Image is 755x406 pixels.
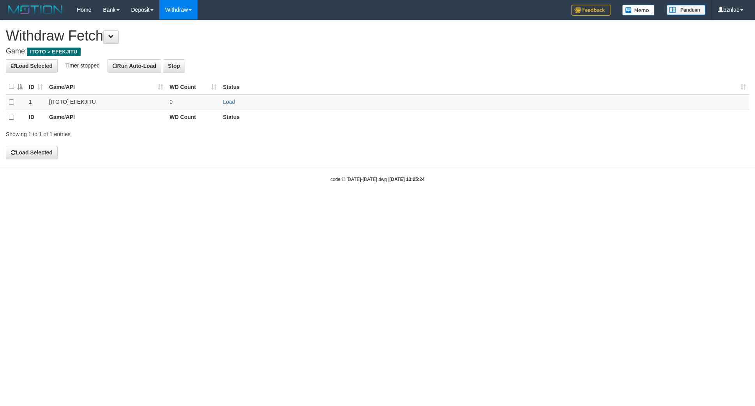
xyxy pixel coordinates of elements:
[6,127,309,138] div: Showing 1 to 1 of 1 entries
[6,48,749,55] h4: Game:
[6,28,749,44] h1: Withdraw Fetch
[390,177,425,182] strong: [DATE] 13:25:24
[108,59,162,73] button: Run Auto-Load
[220,110,749,125] th: Status
[166,79,220,94] th: WD Count: activate to sort column ascending
[220,79,749,94] th: Status: activate to sort column ascending
[46,79,166,94] th: Game/API: activate to sort column ascending
[27,48,81,56] span: ITOTO > EFEKJITU
[26,79,46,94] th: ID: activate to sort column ascending
[169,99,173,105] span: 0
[46,94,166,110] td: [ITOTO] EFEKJITU
[622,5,655,16] img: Button%20Memo.svg
[65,62,100,68] span: Timer stopped
[330,177,425,182] small: code © [DATE]-[DATE] dwg |
[166,110,220,125] th: WD Count
[667,5,706,15] img: panduan.png
[26,94,46,110] td: 1
[163,59,185,73] button: Stop
[223,99,235,105] a: Load
[46,110,166,125] th: Game/API
[6,146,58,159] button: Load Selected
[572,5,610,16] img: Feedback.jpg
[26,110,46,125] th: ID
[6,59,58,73] button: Load Selected
[6,4,65,16] img: MOTION_logo.png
